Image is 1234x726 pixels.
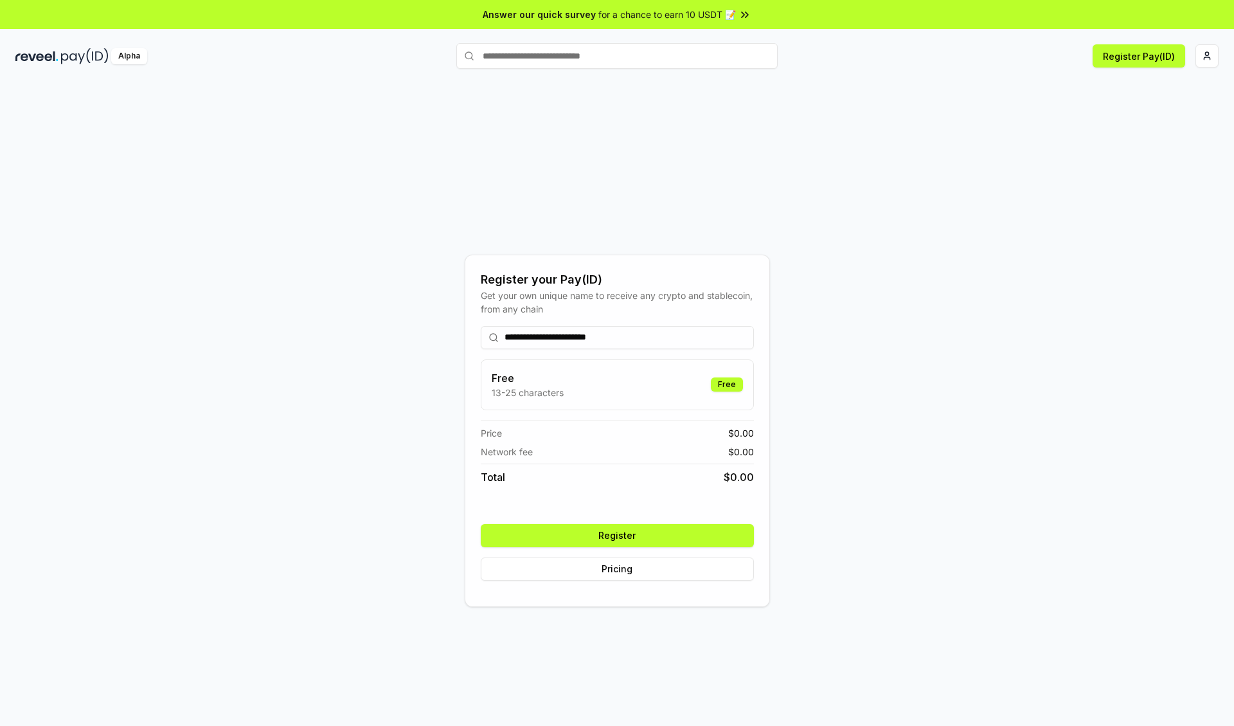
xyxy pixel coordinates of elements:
[111,48,147,64] div: Alpha
[481,558,754,581] button: Pricing
[492,370,564,386] h3: Free
[481,271,754,289] div: Register your Pay(ID)
[15,48,58,64] img: reveel_dark
[61,48,109,64] img: pay_id
[1093,44,1185,68] button: Register Pay(ID)
[711,377,743,392] div: Free
[598,8,736,21] span: for a chance to earn 10 USDT 📝
[483,8,596,21] span: Answer our quick survey
[481,524,754,547] button: Register
[481,426,502,440] span: Price
[481,469,505,485] span: Total
[481,289,754,316] div: Get your own unique name to receive any crypto and stablecoin, from any chain
[728,445,754,458] span: $ 0.00
[724,469,754,485] span: $ 0.00
[728,426,754,440] span: $ 0.00
[492,386,564,399] p: 13-25 characters
[481,445,533,458] span: Network fee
